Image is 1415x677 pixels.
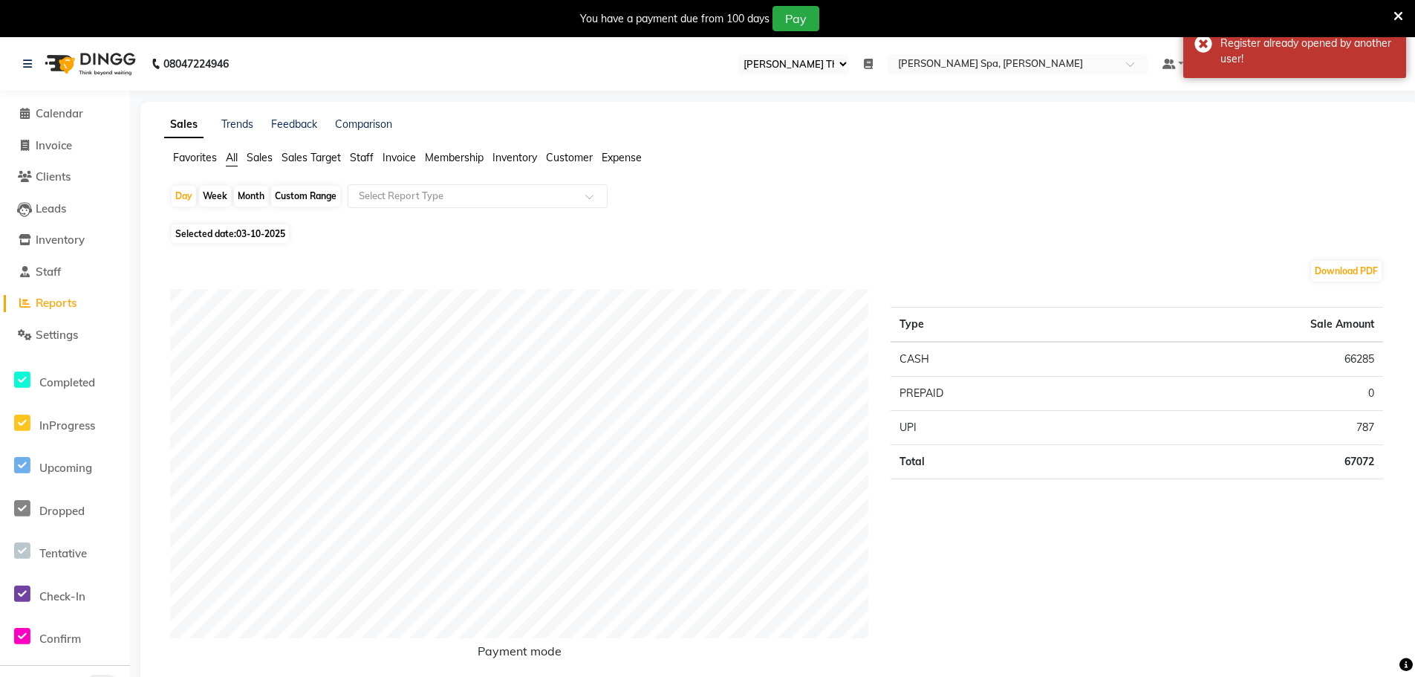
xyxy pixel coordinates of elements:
[226,151,238,164] span: All
[39,589,85,603] span: Check-In
[163,43,229,85] b: 08047224946
[221,117,253,131] a: Trends
[234,186,268,207] div: Month
[4,201,126,218] a: Leads
[172,186,196,207] div: Day
[199,186,231,207] div: Week
[425,151,484,164] span: Membership
[39,461,92,475] span: Upcoming
[36,233,85,247] span: Inventory
[1102,411,1383,445] td: 787
[36,328,78,342] span: Settings
[271,117,317,131] a: Feedback
[39,504,85,518] span: Dropped
[36,265,61,279] span: Staff
[891,411,1102,445] td: UPI
[36,296,77,310] span: Reports
[164,111,204,138] a: Sales
[170,644,868,664] h6: Payment mode
[236,228,285,239] span: 03-10-2025
[891,308,1102,343] th: Type
[4,327,126,344] a: Settings
[335,117,392,131] a: Comparison
[1311,261,1382,282] button: Download PDF
[1102,308,1383,343] th: Sale Amount
[36,201,66,216] span: Leads
[580,11,770,27] div: You have a payment due from 100 days
[39,546,87,560] span: Tentative
[772,6,819,31] button: Pay
[173,151,217,164] span: Favorites
[1102,377,1383,411] td: 0
[383,151,416,164] span: Invoice
[4,264,126,281] a: Staff
[39,375,95,389] span: Completed
[36,138,72,152] span: Invoice
[1102,445,1383,479] td: 67072
[891,377,1102,411] td: PREPAID
[4,106,126,123] a: Calendar
[36,106,83,120] span: Calendar
[36,169,71,184] span: Clients
[1102,342,1383,377] td: 66285
[350,151,374,164] span: Staff
[492,151,537,164] span: Inventory
[39,418,95,433] span: InProgress
[602,151,642,164] span: Expense
[4,137,126,155] a: Invoice
[271,186,340,207] div: Custom Range
[4,169,126,186] a: Clients
[172,224,289,243] span: Selected date:
[4,295,126,312] a: Reports
[247,151,273,164] span: Sales
[39,632,81,646] span: Confirm
[891,342,1102,377] td: CASH
[1220,36,1395,67] div: Register already opened by another user!
[38,43,140,85] img: logo
[4,232,126,249] a: Inventory
[282,151,341,164] span: Sales Target
[891,445,1102,479] td: Total
[546,151,593,164] span: Customer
